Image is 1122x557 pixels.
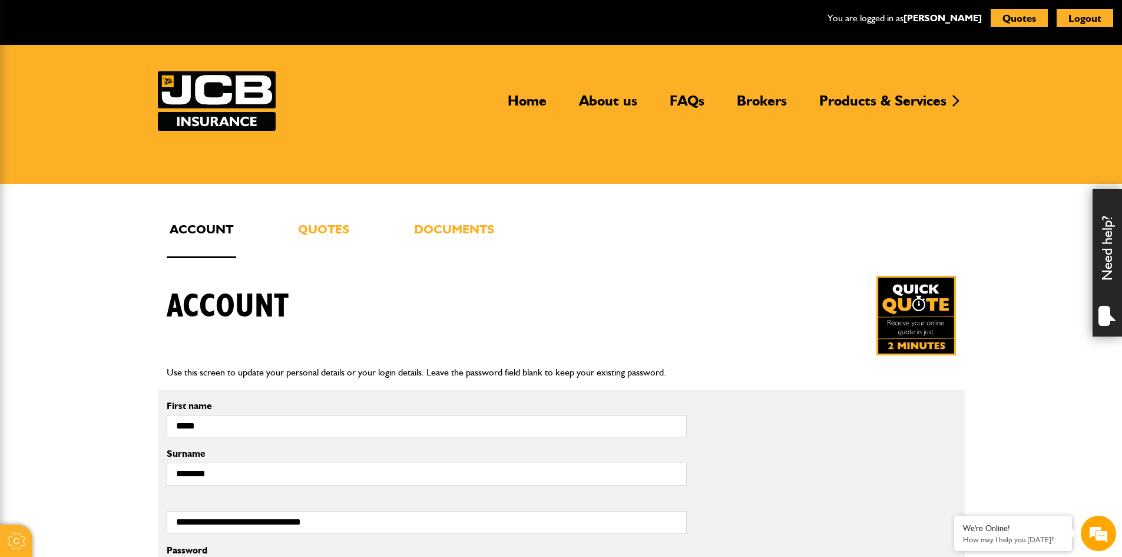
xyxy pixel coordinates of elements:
a: Documents [411,219,497,258]
h1: Account [167,287,289,327]
a: Home [499,92,555,119]
a: [PERSON_NAME] [903,12,982,24]
label: Surname [167,449,687,459]
button: Logout [1057,9,1113,27]
img: JCB Insurance Services logo [158,71,276,131]
a: Brokers [728,92,796,119]
img: Quick Quote [876,276,956,355]
a: Account [167,219,236,258]
button: Quotes [991,9,1048,27]
a: Products & Services [810,92,955,119]
a: Quotes [295,219,352,258]
a: FAQs [661,92,713,119]
div: We're Online! [963,523,1063,533]
a: Get your insurance quote in just 2-minutes [876,276,956,355]
a: About us [570,92,646,119]
p: You are logged in as [828,11,982,26]
a: JCB Insurance Services [158,71,276,131]
label: First name [167,401,687,411]
p: How may I help you today? [963,535,1063,544]
label: Password [167,546,687,555]
div: Need help? [1093,189,1122,337]
p: Use this screen to update your personal details or your login details. Leave the password field b... [167,365,956,380]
